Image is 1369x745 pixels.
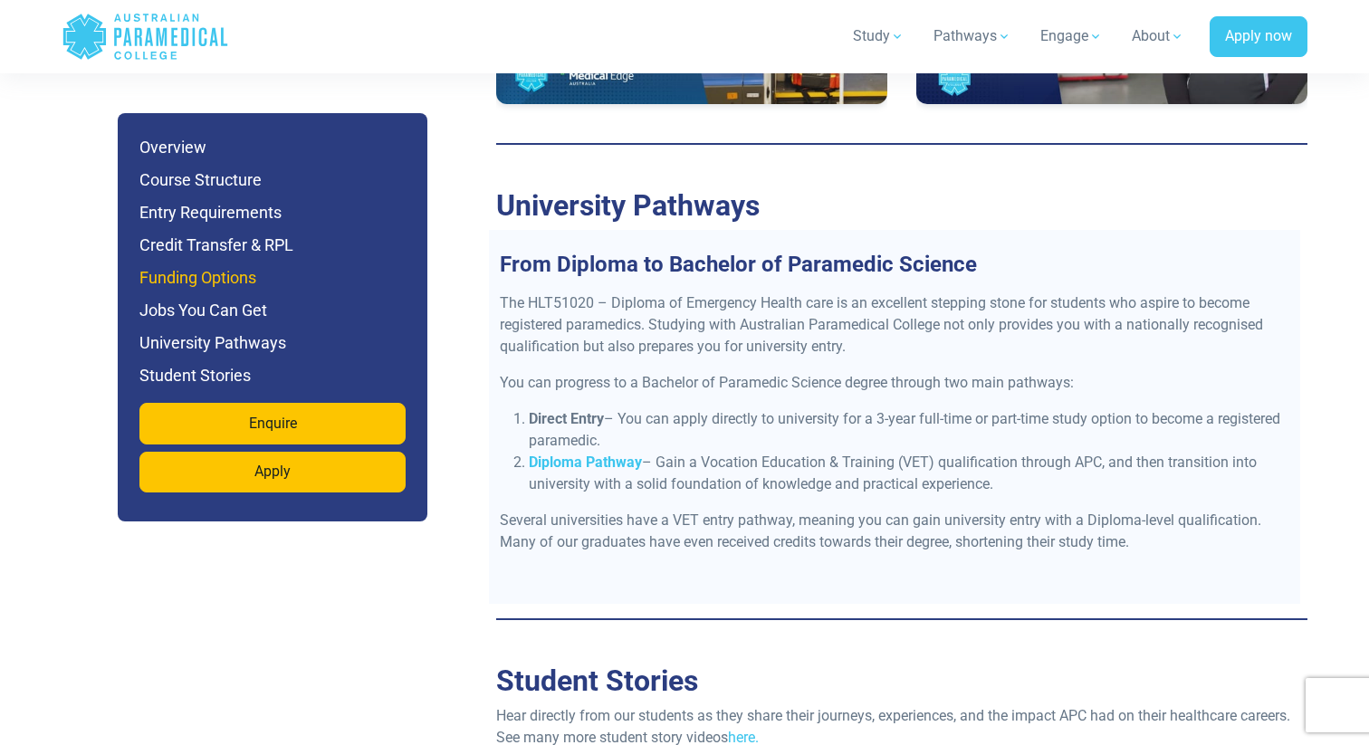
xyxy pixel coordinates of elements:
a: Apply now [1210,16,1307,58]
li: – You can apply directly to university for a 3-year full-time or part-time study option to become... [529,408,1289,452]
li: – Gain a Vocation Education & Training (VET) qualification through APC, and then transition into ... [529,452,1289,495]
p: You can progress to a Bachelor of Paramedic Science degree through two main pathways: [500,372,1289,394]
a: Pathways [923,11,1022,62]
p: The HLT51020 – Diploma of Emergency Health care is an excellent stepping stone for students who a... [500,292,1289,358]
a: Student Stories [496,664,698,698]
strong: Direct Entry [529,410,604,427]
a: Study [842,11,915,62]
a: Diploma Pathway [529,454,642,471]
p: Several universities have a VET entry pathway, meaning you can gain university entry with a Diplo... [500,510,1289,553]
a: Engage [1029,11,1114,62]
h3: From Diploma to Bachelor of Paramedic Science [489,252,1300,278]
a: Australian Paramedical College [62,7,229,66]
a: About [1121,11,1195,62]
h2: University Pathways [496,188,1307,223]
